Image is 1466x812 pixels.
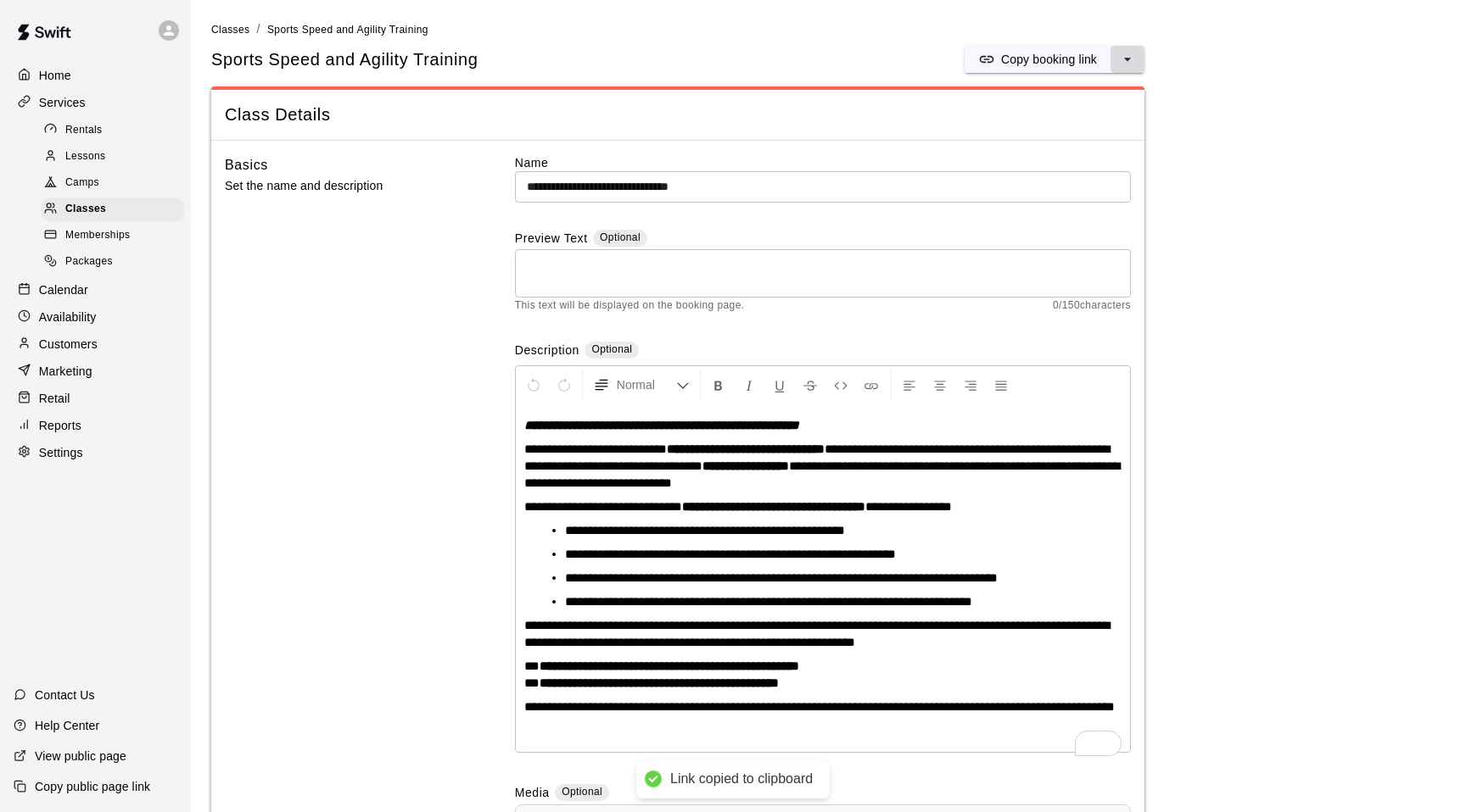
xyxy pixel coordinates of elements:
[211,48,478,71] h5: Sports Speed and Agility Training
[895,370,924,400] button: Left Align
[41,117,191,143] a: Rentals
[515,342,579,361] label: Description
[14,63,177,88] a: Home
[515,784,550,804] label: Media
[670,770,813,788] div: Link copied to clipboard
[586,370,697,400] button: Formatting Options
[65,175,99,192] span: Camps
[14,331,177,357] a: Customers
[965,46,1111,73] button: Copy booking link
[39,281,88,298] p: Calendar
[14,386,177,411] a: Retail
[225,175,461,197] p: Set the name and description
[519,370,548,400] button: Undo
[41,143,191,170] a: Lessons
[600,231,641,243] span: Optional
[39,444,83,461] p: Settings
[41,119,184,142] div: Rentals
[41,197,191,223] a: Classes
[35,778,150,795] p: Copy public page link
[857,370,886,400] button: Insert Link
[39,417,81,434] p: Reports
[704,370,733,400] button: Format Bold
[65,227,130,244] span: Memberships
[14,440,177,465] a: Settings
[14,90,177,115] a: Services
[516,404,1130,752] div: To enrich screen reader interactions, please activate Accessibility in Grammarly extension settings
[515,154,1131,171] label: Name
[39,390,70,407] p: Retail
[14,277,177,303] a: Calendar
[41,223,191,249] a: Memberships
[39,363,92,380] p: Marketing
[39,309,97,325] p: Availability
[211,22,249,36] a: Classes
[41,171,184,195] div: Camps
[41,224,184,247] div: Memberships
[956,370,985,400] button: Right Align
[41,170,191,197] a: Camps
[926,370,954,400] button: Center Align
[550,370,579,400] button: Redo
[14,304,177,330] a: Availability
[1111,46,1144,73] button: select merge strategy
[14,413,177,438] a: Reports
[65,253,113,270] span: Packages
[796,370,825,400] button: Format Strikethrough
[591,343,632,355] span: Optional
[1053,298,1131,314] span: 0 / 150 characters
[1001,51,1097,68] p: Copy booking link
[987,370,1016,400] button: Justify Align
[65,201,106,218] span: Classes
[41,197,184,221] div: Classes
[41,249,191,275] a: Packages
[617,376,676,393] span: Normal
[562,786,602,798] span: Optional
[39,336,98,353] p: Customers
[39,94,86,111] p: Services
[41,145,184,169] div: Lessons
[225,154,268,176] h6: Basics
[35,687,95,704] p: Contact Us
[211,24,249,36] span: Classes
[35,748,126,765] p: View public page
[39,67,71,84] p: Home
[515,230,588,249] label: Preview Text
[826,370,855,400] button: Insert Code
[35,717,99,734] p: Help Center
[41,250,184,274] div: Packages
[211,20,1446,39] nav: breadcrumb
[65,148,106,165] span: Lessons
[515,298,745,314] span: This text will be displayed on the booking page.
[267,24,428,36] span: Sports Speed and Agility Training
[14,359,177,384] a: Marketing
[965,46,1144,73] div: split button
[65,122,103,139] span: Rentals
[735,370,764,400] button: Format Italics
[765,370,794,400] button: Format Underline
[256,20,260,38] li: /
[225,103,1131,126] span: Class Details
